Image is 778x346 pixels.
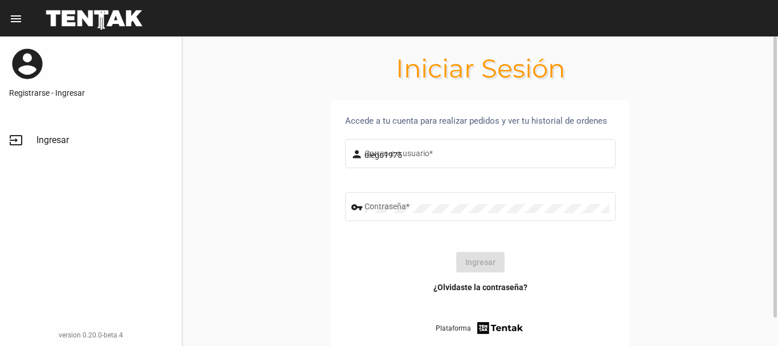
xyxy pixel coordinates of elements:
mat-icon: account_circle [9,46,46,82]
a: Plataforma [436,320,525,336]
mat-icon: menu [9,12,23,26]
span: Plataforma [436,323,471,334]
mat-icon: vpn_key [351,201,365,214]
img: tentak-firm.png [476,320,525,336]
a: ¿Olvidaste la contraseña? [433,282,527,293]
button: Ingresar [456,252,505,272]
a: Registrarse - Ingresar [9,87,173,99]
mat-icon: person [351,148,365,161]
div: Accede a tu cuenta para realizar pedidos y ver tu historial de ordenes [345,114,616,128]
mat-icon: input [9,133,23,147]
h1: Iniciar Sesión [182,59,778,78]
div: version 0.20.0-beta.4 [9,329,173,341]
span: Ingresar [36,135,69,146]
